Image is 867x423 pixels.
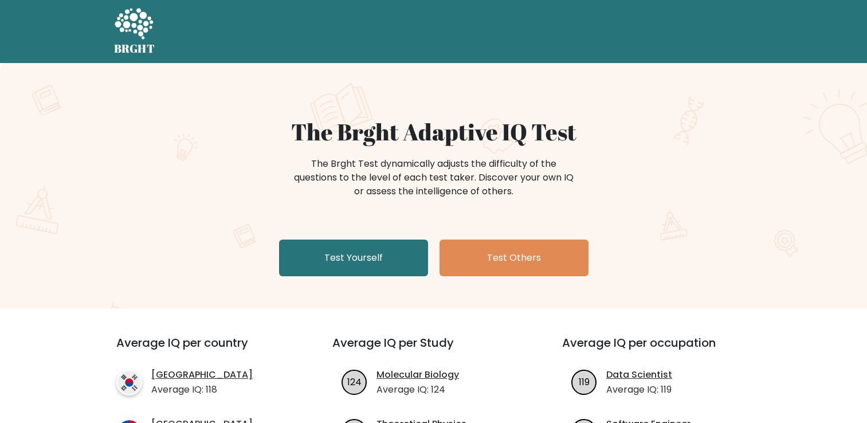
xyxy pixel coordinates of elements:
img: country [116,370,142,395]
p: Average IQ: 118 [151,383,253,397]
p: Average IQ: 119 [606,383,672,397]
h3: Average IQ per Study [332,336,535,363]
h3: Average IQ per occupation [562,336,764,363]
text: 124 [347,375,362,388]
a: [GEOGRAPHIC_DATA] [151,368,253,382]
a: Data Scientist [606,368,672,382]
h1: The Brght Adaptive IQ Test [154,118,713,146]
div: The Brght Test dynamically adjusts the difficulty of the questions to the level of each test take... [291,157,577,198]
h3: Average IQ per country [116,336,291,363]
text: 119 [579,375,590,388]
a: Test Others [440,240,589,276]
p: Average IQ: 124 [376,383,459,397]
a: BRGHT [114,5,155,58]
a: Test Yourself [279,240,428,276]
a: Molecular Biology [376,368,459,382]
h5: BRGHT [114,42,155,56]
